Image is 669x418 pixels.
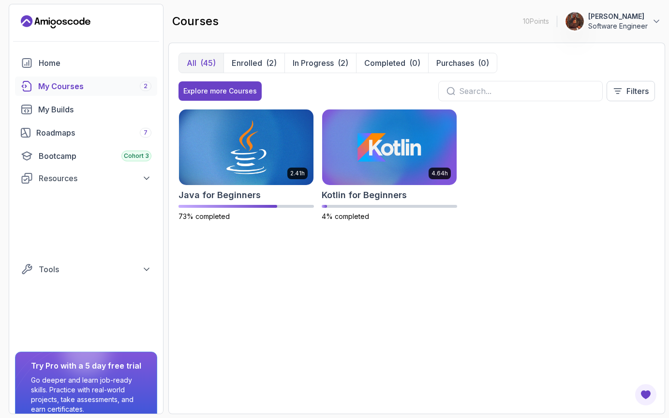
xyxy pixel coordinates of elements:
[36,127,151,139] div: Roadmaps
[124,152,149,160] span: Cohort 3
[322,188,407,202] h2: Kotlin for Beginners
[15,261,157,278] button: Tools
[15,146,157,166] a: bootcamp
[431,170,448,177] p: 4.64h
[200,57,216,69] div: (45)
[459,85,595,97] input: Search...
[15,123,157,142] a: roadmaps
[338,57,348,69] div: (2)
[39,150,151,162] div: Bootcamp
[364,57,405,69] p: Completed
[183,86,257,96] div: Explore more Courses
[15,77,157,96] a: courses
[322,212,369,220] span: 4% completed
[290,170,305,177] p: 2.41h
[39,172,151,184] div: Resources
[178,188,261,202] h2: Java for Beginners
[223,53,284,73] button: Enrolled(2)
[565,12,584,31] img: user profile image
[293,57,334,69] p: In Progress
[179,53,223,73] button: All(45)
[178,81,262,101] button: Explore more Courses
[607,81,655,101] button: Filters
[565,12,661,31] button: user profile image[PERSON_NAME]Software Engineer
[38,104,151,115] div: My Builds
[144,82,148,90] span: 2
[39,57,151,69] div: Home
[15,53,157,73] a: home
[179,109,313,185] img: Java for Beginners card
[478,57,489,69] div: (0)
[428,53,497,73] button: Purchases(0)
[436,57,474,69] p: Purchases
[144,129,148,137] span: 7
[15,170,157,187] button: Resources
[356,53,428,73] button: Completed(0)
[15,100,157,119] a: builds
[284,53,356,73] button: In Progress(2)
[588,21,648,31] p: Software Engineer
[232,57,262,69] p: Enrolled
[322,109,457,185] img: Kotlin for Beginners card
[187,57,196,69] p: All
[31,375,141,414] p: Go deeper and learn job-ready skills. Practice with real-world projects, take assessments, and ea...
[21,14,90,30] a: Landing page
[523,16,549,26] p: 10 Points
[172,14,219,29] h2: courses
[266,57,277,69] div: (2)
[178,212,230,220] span: 73% completed
[409,57,420,69] div: (0)
[634,383,657,406] button: Open Feedback Button
[39,263,151,275] div: Tools
[38,80,151,92] div: My Courses
[588,12,648,21] p: [PERSON_NAME]
[626,85,649,97] p: Filters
